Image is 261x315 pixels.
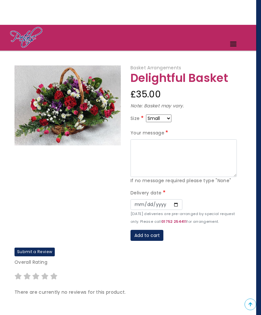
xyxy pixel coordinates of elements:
[130,230,163,241] button: Add to cart
[15,248,55,256] label: Submit a Review
[130,103,184,109] em: Note: Basket may vary.
[130,115,145,123] label: Size
[130,87,237,102] div: £35.00
[130,129,169,137] label: Your message
[161,219,187,224] a: 01752 254411
[130,64,181,71] span: Basket Arrangements
[130,177,237,185] div: If no message required please type "None"
[15,259,237,266] p: Overall Rating
[15,289,237,296] p: There are currently no reviews for this product.
[130,72,237,84] h1: Delightful Basket
[10,26,43,49] img: Home
[15,65,121,145] img: Delightful Basket
[130,211,235,224] small: [DATE] deliveries are pre-arranged by special request only. Please call for arrangement.
[130,189,167,197] label: Delivery date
